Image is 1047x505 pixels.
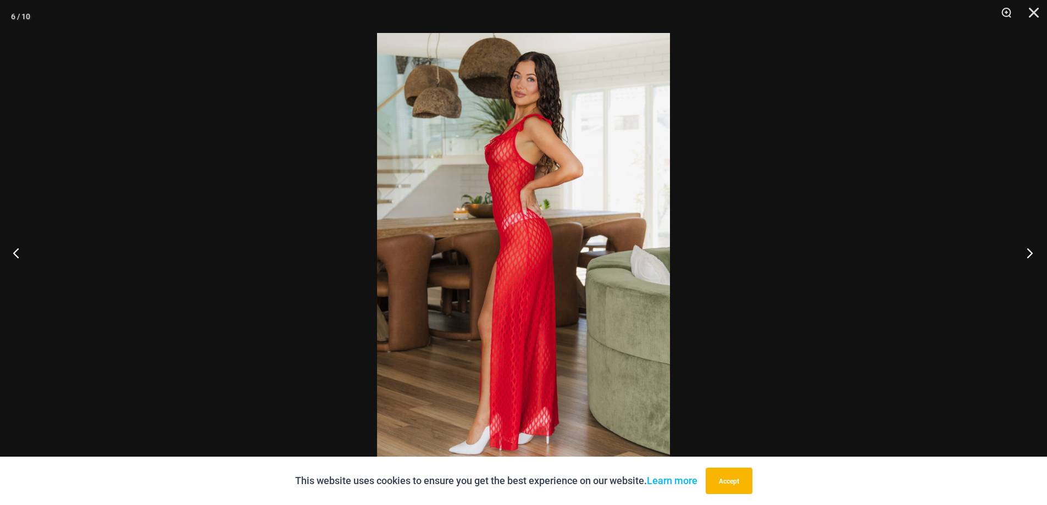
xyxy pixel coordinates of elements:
[377,33,670,472] img: Sometimes Red 587 Dress 03
[1006,225,1047,280] button: Next
[706,468,752,494] button: Accept
[11,8,30,25] div: 6 / 10
[647,475,697,486] a: Learn more
[295,473,697,489] p: This website uses cookies to ensure you get the best experience on our website.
